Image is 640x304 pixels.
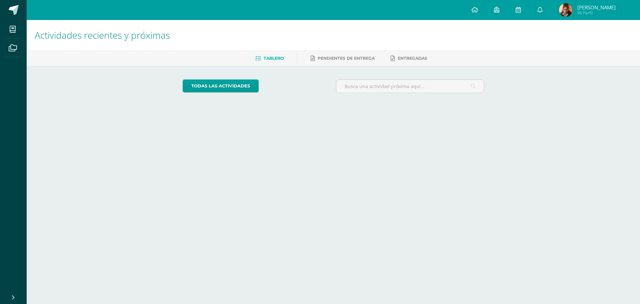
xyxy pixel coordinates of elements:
a: Tablero [255,53,284,64]
img: 3a6ce4f768a7b1eafc7f18269d90ebb8.png [559,3,572,17]
a: Entregadas [391,53,427,64]
span: Actividades recientes y próximas [35,29,170,41]
span: Mi Perfil [577,10,616,16]
span: Tablero [264,56,284,61]
span: Entregadas [398,56,427,61]
span: [PERSON_NAME] [577,4,616,11]
a: Pendientes de entrega [311,53,375,64]
span: Pendientes de entrega [318,56,375,61]
input: Busca una actividad próxima aquí... [336,80,484,93]
a: todas las Actividades [183,79,259,92]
